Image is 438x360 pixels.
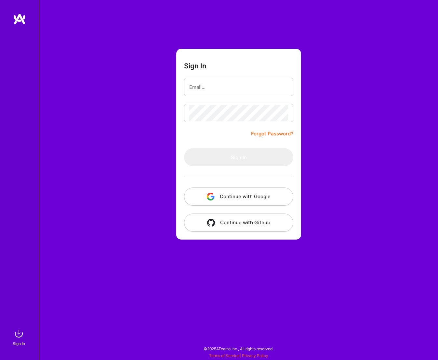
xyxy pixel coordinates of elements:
[207,193,215,201] img: icon
[13,340,25,347] div: Sign In
[189,79,288,95] input: Email...
[184,187,293,206] button: Continue with Google
[13,13,26,25] img: logo
[184,214,293,232] button: Continue with Github
[242,353,268,358] a: Privacy Policy
[207,219,215,227] img: icon
[12,327,25,340] img: sign in
[184,148,293,166] button: Sign In
[251,130,293,138] a: Forgot Password?
[209,353,240,358] a: Terms of Service
[39,340,438,357] div: © 2025 ATeams Inc., All rights reserved.
[209,353,268,358] span: |
[14,327,25,347] a: sign inSign In
[184,62,206,70] h3: Sign In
